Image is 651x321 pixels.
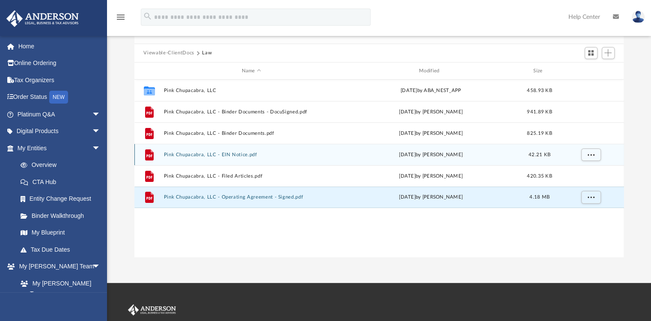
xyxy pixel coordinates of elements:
[202,49,212,57] button: Law
[6,106,113,123] a: Platinum Q&Aarrow_drop_down
[49,91,68,104] div: NEW
[126,304,178,315] img: Anderson Advisors Platinum Portal
[92,140,109,157] span: arrow_drop_down
[163,109,339,115] button: Pink Chupacabra, LLC - Binder Documents - DocuSigned.pdf
[134,80,624,257] div: grid
[6,55,113,72] a: Online Ordering
[343,87,518,95] div: [DATE] by ABA_NEST_APP
[4,10,81,27] img: Anderson Advisors Platinum Portal
[12,173,113,190] a: CTA Hub
[343,130,518,137] div: [DATE] by [PERSON_NAME]
[12,157,113,174] a: Overview
[585,47,597,59] button: Switch to Grid View
[116,16,126,22] a: menu
[163,131,339,136] button: Pink Chupacabra, LLC - Binder Documents.pdf
[92,258,109,276] span: arrow_drop_down
[163,88,339,93] button: Pink Chupacabra, LLC
[602,47,615,59] button: Add
[581,149,600,161] button: More options
[12,190,113,208] a: Entity Change Request
[343,67,519,75] div: Modified
[581,191,600,204] button: More options
[343,172,518,180] div: [DATE] by [PERSON_NAME]
[6,258,109,275] a: My [PERSON_NAME] Teamarrow_drop_down
[12,241,113,258] a: Tax Due Dates
[527,88,552,93] span: 458.93 KB
[92,106,109,123] span: arrow_drop_down
[560,67,620,75] div: id
[163,195,339,200] button: Pink Chupacabra, LLC - Operating Agreement - Signed.pdf
[343,194,518,202] div: [DATE] by [PERSON_NAME]
[6,71,113,89] a: Tax Organizers
[343,108,518,116] div: [DATE] by [PERSON_NAME]
[6,89,113,106] a: Order StatusNEW
[116,12,126,22] i: menu
[529,195,550,200] span: 4.18 MB
[527,174,552,178] span: 420.35 KB
[522,67,556,75] div: Size
[163,152,339,158] button: Pink Chupacabra, LLC - EIN Notice.pdf
[92,123,109,140] span: arrow_drop_down
[528,152,550,157] span: 42.21 KB
[12,207,113,224] a: Binder Walkthrough
[138,67,159,75] div: id
[143,49,194,57] button: Viewable-ClientDocs
[12,275,105,302] a: My [PERSON_NAME] Team
[143,12,152,21] i: search
[632,11,645,23] img: User Pic
[163,173,339,179] button: Pink Chupacabra, LLC - Filed Articles.pdf
[527,131,552,136] span: 825.19 KB
[343,151,518,159] div: [DATE] by [PERSON_NAME]
[6,38,113,55] a: Home
[527,110,552,114] span: 941.89 KB
[6,140,113,157] a: My Entitiesarrow_drop_down
[12,224,109,241] a: My Blueprint
[163,67,339,75] div: Name
[6,123,113,140] a: Digital Productsarrow_drop_down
